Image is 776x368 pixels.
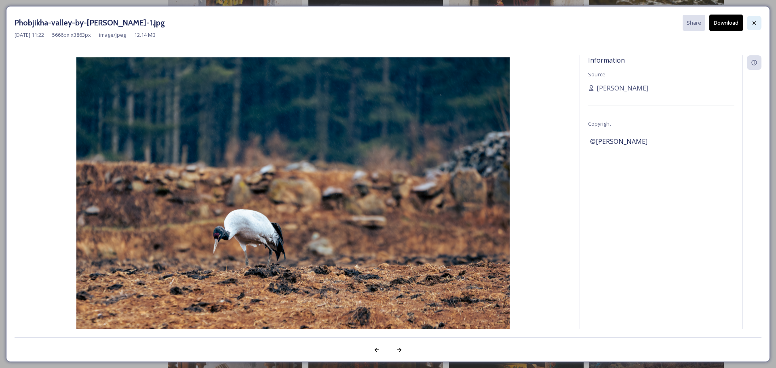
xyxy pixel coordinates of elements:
span: 5666 px x 3863 px [52,31,91,39]
span: image/jpeg [99,31,126,39]
span: Source [588,71,605,78]
img: Phobjikha-valley-by-Alicia-Warner-1.jpg [15,57,571,353]
span: Information [588,56,625,65]
h3: Phobjikha-valley-by-[PERSON_NAME]-1.jpg [15,17,165,29]
span: ©[PERSON_NAME] [590,137,647,146]
button: Share [683,15,705,31]
button: Download [709,15,743,31]
span: [PERSON_NAME] [597,83,648,93]
span: 12.14 MB [134,31,156,39]
span: Copyright [588,120,611,127]
span: [DATE] 11:22 [15,31,44,39]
